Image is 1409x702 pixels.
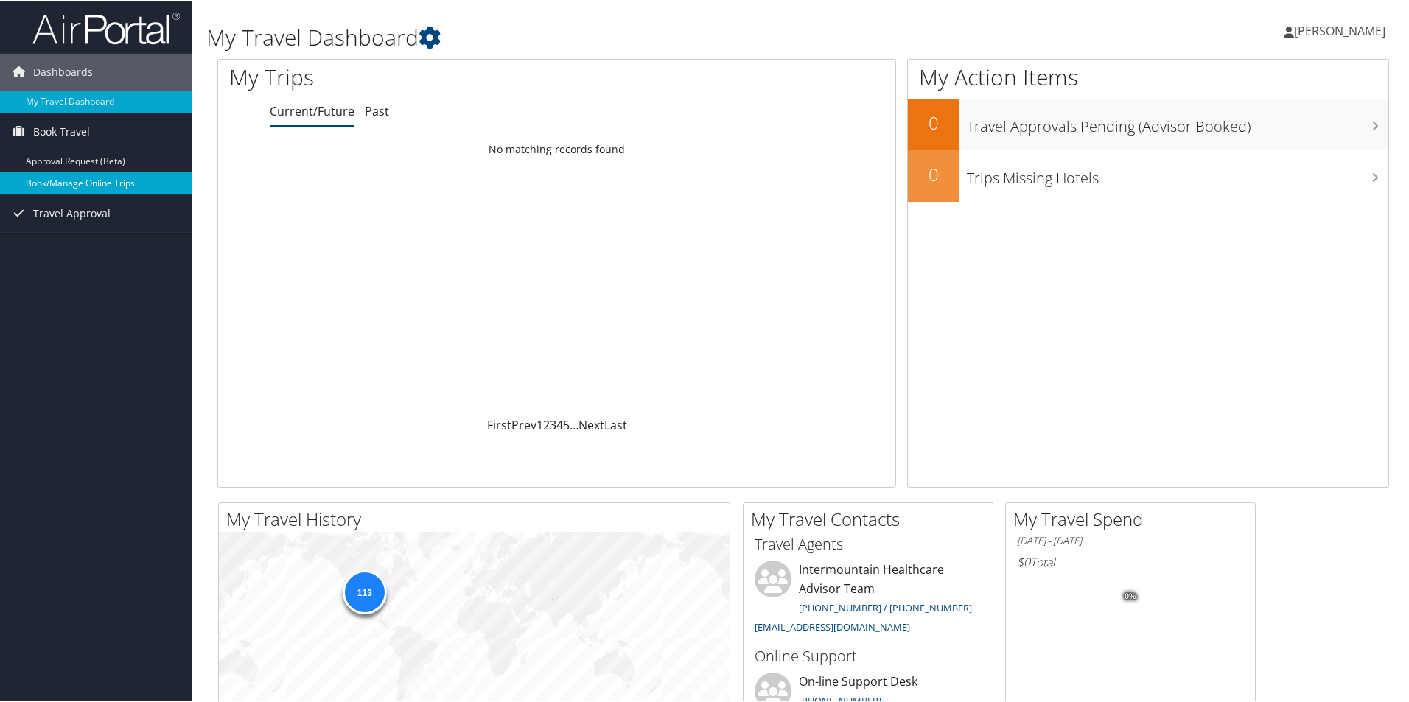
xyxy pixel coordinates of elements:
a: [PERSON_NAME] [1284,7,1400,52]
span: Travel Approval [33,194,111,231]
a: [EMAIL_ADDRESS][DOMAIN_NAME] [755,619,910,632]
a: 2 [543,415,550,432]
td: No matching records found [218,135,895,161]
a: 0Travel Approvals Pending (Advisor Booked) [908,97,1388,149]
h1: My Travel Dashboard [206,21,1002,52]
h1: My Action Items [908,60,1388,91]
a: 4 [556,415,563,432]
a: First [487,415,511,432]
span: Book Travel [33,112,90,149]
a: Current/Future [270,102,354,118]
h2: My Travel Contacts [751,505,993,530]
a: [PHONE_NUMBER] / [PHONE_NUMBER] [799,600,972,613]
a: Next [578,415,604,432]
a: 5 [563,415,570,432]
span: Dashboards [33,52,93,89]
h3: Travel Approvals Pending (Advisor Booked) [967,108,1388,136]
a: 0Trips Missing Hotels [908,149,1388,200]
a: Past [365,102,389,118]
h3: Trips Missing Hotels [967,159,1388,187]
tspan: 0% [1125,591,1136,600]
div: 113 [342,569,386,613]
h6: Total [1017,552,1244,569]
li: Intermountain Healthcare Advisor Team [747,559,989,638]
h2: 0 [908,161,959,186]
span: [PERSON_NAME] [1294,21,1385,38]
img: airportal-logo.png [32,10,180,44]
h2: My Travel Spend [1013,505,1255,530]
h2: 0 [908,109,959,134]
h2: My Travel History [226,505,730,530]
span: $0 [1017,552,1030,569]
h1: My Trips [229,60,602,91]
a: 1 [536,415,543,432]
h3: Online Support [755,645,982,665]
span: … [570,415,578,432]
a: 3 [550,415,556,432]
a: Prev [511,415,536,432]
h6: [DATE] - [DATE] [1017,533,1244,547]
h3: Travel Agents [755,533,982,553]
a: Last [604,415,627,432]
